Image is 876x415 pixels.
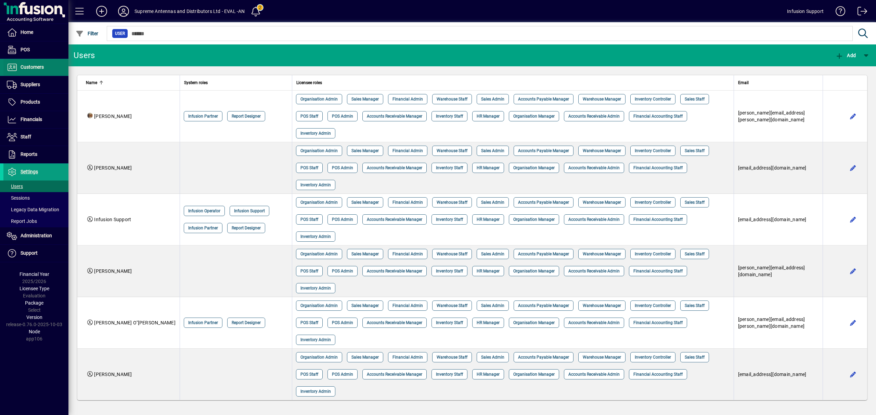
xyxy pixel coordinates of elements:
[7,184,23,189] span: Users
[568,319,620,326] span: Accounts Receivable Admin
[635,96,671,103] span: Inventory Controller
[367,164,422,171] span: Accounts Receivable Manager
[738,372,807,377] span: [EMAIL_ADDRESS][DOMAIN_NAME]
[738,110,805,122] span: [PERSON_NAME][EMAIL_ADDRESS][PERSON_NAME][DOMAIN_NAME]
[518,147,569,154] span: Accounts Payable Manager
[234,207,265,214] span: Infusion Support
[852,1,867,24] a: Logout
[3,245,68,262] a: Support
[300,164,318,171] span: POS Staff
[94,113,132,119] span: [PERSON_NAME]
[513,216,555,223] span: Organisation Manager
[633,216,683,223] span: Financial Accounting Staff
[513,268,555,275] span: Organisation Manager
[3,59,68,76] a: Customers
[436,113,463,120] span: Inventory Staff
[834,49,858,62] button: Add
[300,354,338,361] span: Organisation Admin
[3,192,68,204] a: Sessions
[300,182,331,188] span: Inventory Admin
[300,96,338,103] span: Organisation Admin
[437,354,467,361] span: Warehouse Staff
[392,199,423,206] span: Financial Admin
[29,329,40,334] span: Node
[848,266,859,277] button: Edit
[583,354,621,361] span: Warehouse Manager
[3,111,68,128] a: Financials
[633,113,683,120] span: Financial Accounting Staff
[76,31,99,36] span: Filter
[94,372,132,377] span: [PERSON_NAME]
[477,164,500,171] span: HR Manager
[633,268,683,275] span: Financial Accounting Staff
[300,113,318,120] span: POS Staff
[848,111,859,122] button: Edit
[332,113,353,120] span: POS Admin
[635,199,671,206] span: Inventory Controller
[392,251,423,257] span: Financial Admin
[481,96,504,103] span: Sales Admin
[332,164,353,171] span: POS Admin
[300,302,338,309] span: Organisation Admin
[738,217,807,222] span: [EMAIL_ADDRESS][DOMAIN_NAME]
[300,319,318,326] span: POS Staff
[21,47,30,52] span: POS
[94,217,131,222] span: Infusion Support
[332,319,353,326] span: POS Admin
[685,96,705,103] span: Sales Staff
[738,79,749,86] span: Email
[513,113,555,120] span: Organisation Manager
[94,268,132,274] span: [PERSON_NAME]
[685,199,705,206] span: Sales Staff
[3,204,68,215] a: Legacy Data Migration
[848,317,859,328] button: Edit
[25,300,43,306] span: Package
[7,195,30,201] span: Sessions
[300,268,318,275] span: POS Staff
[635,302,671,309] span: Inventory Controller
[21,250,38,256] span: Support
[481,199,504,206] span: Sales Admin
[21,151,37,157] span: Reports
[481,251,504,257] span: Sales Admin
[518,302,569,309] span: Accounts Payable Manager
[367,216,422,223] span: Accounts Receivable Manager
[848,214,859,225] button: Edit
[332,371,353,378] span: POS Admin
[738,165,807,171] span: [EMAIL_ADDRESS][DOMAIN_NAME]
[830,1,846,24] a: Knowledge Base
[481,302,504,309] span: Sales Admin
[633,319,683,326] span: Financial Accounting Staff
[583,302,621,309] span: Warehouse Manager
[332,268,353,275] span: POS Admin
[568,371,620,378] span: Accounts Receivable Admin
[513,319,555,326] span: Organisation Manager
[94,165,132,171] span: [PERSON_NAME]
[477,371,500,378] span: HR Manager
[300,388,331,395] span: Inventory Admin
[635,251,671,257] span: Inventory Controller
[367,371,422,378] span: Accounts Receivable Manager
[436,319,463,326] span: Inventory Staff
[74,50,103,61] div: Users
[392,96,423,103] span: Financial Admin
[518,199,569,206] span: Accounts Payable Manager
[568,113,620,120] span: Accounts Receivable Admin
[21,169,38,174] span: Settings
[477,216,500,223] span: HR Manager
[583,199,621,206] span: Warehouse Manager
[232,319,261,326] span: Report Designer
[188,319,218,326] span: Infusion Partner
[367,268,422,275] span: Accounts Receivable Manager
[3,180,68,192] a: Users
[74,27,100,40] button: Filter
[7,207,59,212] span: Legacy Data Migration
[351,147,379,154] span: Sales Manager
[835,53,856,58] span: Add
[21,99,40,105] span: Products
[685,251,705,257] span: Sales Staff
[21,82,40,87] span: Suppliers
[134,6,245,17] div: Supreme Antennas and Distributors Ltd - EVAL -AN
[437,147,467,154] span: Warehouse Staff
[3,41,68,58] a: POS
